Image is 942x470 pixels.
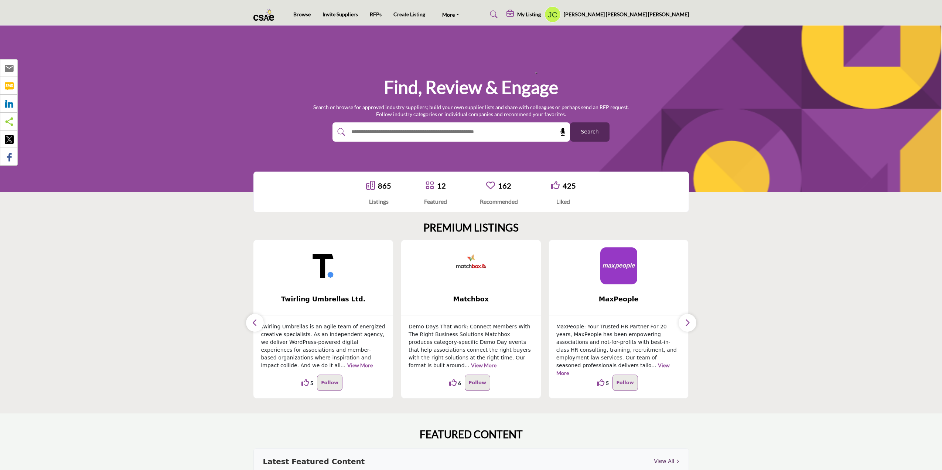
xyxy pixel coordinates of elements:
[401,290,541,309] a: Matchbox
[551,181,560,190] i: Go to Liked
[409,323,533,369] p: Demo Days That Work: Connect Members With The Right Business Solutions Matchbox produces category...
[563,181,576,190] a: 425
[393,11,425,17] a: Create Listing
[321,378,338,387] p: Follow
[305,247,342,284] img: Twirling Umbrellas Ltd.
[253,9,278,21] img: Site Logo
[370,11,382,17] a: RFPs
[423,222,519,234] h2: PREMIUM LISTINGS
[483,9,502,20] a: Search
[425,181,434,191] a: Go to Featured
[581,128,598,136] span: Search
[322,11,358,17] a: Invite Suppliers
[313,104,629,118] p: Search or browse for approved industry suppliers; build your own supplier lists and share with co...
[554,128,567,136] span: Search by Voice
[264,294,382,304] span: Twirling Umbrellas Ltd.
[564,11,689,18] h5: [PERSON_NAME] [PERSON_NAME] [PERSON_NAME]
[420,428,523,441] h2: FEATURED CONTENT
[317,375,342,391] button: Follow
[293,11,311,17] a: Browse
[556,362,670,376] a: View More
[560,290,678,309] b: MaxPeople
[384,76,558,99] h1: Find, Review & Engage
[606,379,609,387] span: 5
[471,362,496,368] a: View More
[612,375,638,391] button: Follow
[412,290,530,309] b: Matchbox
[341,362,345,368] span: ...
[517,11,541,18] h5: My Listing
[560,294,678,304] span: MaxPeople
[465,362,470,368] span: ...
[366,197,391,206] div: Listings
[347,362,373,368] a: View More
[551,197,576,206] div: Liked
[651,362,656,368] span: ...
[654,457,679,465] a: View All
[378,181,391,190] a: 865
[545,6,561,23] button: Show hide supplier dropdown
[498,181,511,190] a: 162
[465,375,490,391] button: Follow
[469,378,486,387] p: Follow
[506,10,541,19] div: My Listing
[412,294,530,304] span: Matchbox
[263,456,365,467] h3: Latest Featured Content
[480,197,518,206] div: Recommended
[437,9,464,20] a: More
[458,379,461,387] span: 6
[549,290,689,309] a: MaxPeople
[437,181,446,190] a: 12
[264,290,382,309] b: Twirling Umbrellas Ltd.
[617,378,634,387] p: Follow
[556,323,681,377] p: MaxPeople: Your Trusted HR Partner For 20 years, MaxPeople has been empowering associations and n...
[310,379,313,387] span: 5
[486,181,495,191] a: Go to Recommended
[453,247,489,284] img: Matchbox
[424,197,447,206] div: Featured
[570,122,610,142] button: Search
[600,247,637,284] img: MaxPeople
[253,290,393,309] a: Twirling Umbrellas Ltd.
[261,323,386,369] p: Twirling Umbrellas is an agile team of energized creative specialists. As an independent agency, ...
